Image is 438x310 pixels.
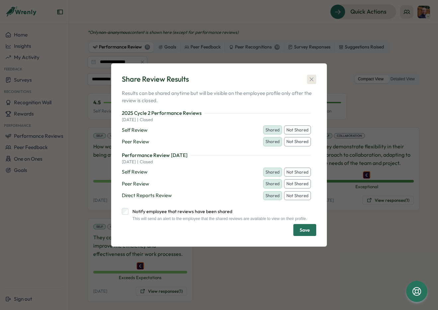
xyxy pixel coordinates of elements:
[284,168,311,177] button: Not Shared
[122,180,149,188] p: Peer Review
[122,126,148,134] p: Self Review
[140,117,153,123] p: closed
[263,125,282,135] button: Shared
[122,110,202,117] p: 2025 Cycle 2 Performance Reviews
[300,224,310,236] span: Save
[263,168,282,177] button: Shared
[122,168,148,176] p: Self Review
[122,152,187,159] p: Performance Review [DATE]
[263,191,282,200] button: Shared
[128,208,307,215] label: Notify employee that reviews have been shared
[284,179,311,189] button: Not Shared
[263,179,282,189] button: Shared
[122,117,136,123] p: [DATE]
[284,137,311,146] button: Not Shared
[122,90,316,104] p: Results can be shared anytime but will be visible on the employee profile only after the review i...
[140,159,153,165] p: closed
[284,125,311,135] button: Not Shared
[122,192,172,199] p: Direct Reports Review
[137,117,138,123] p: |
[137,159,138,165] p: |
[284,191,311,200] button: Not Shared
[128,216,307,221] div: This will send an alert to the employee that the shared reviews are available to view on their pr...
[263,137,282,146] button: Shared
[122,138,149,145] p: Peer Review
[293,224,316,236] button: Save
[122,159,136,165] p: [DATE]
[122,74,189,84] div: Share Review Results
